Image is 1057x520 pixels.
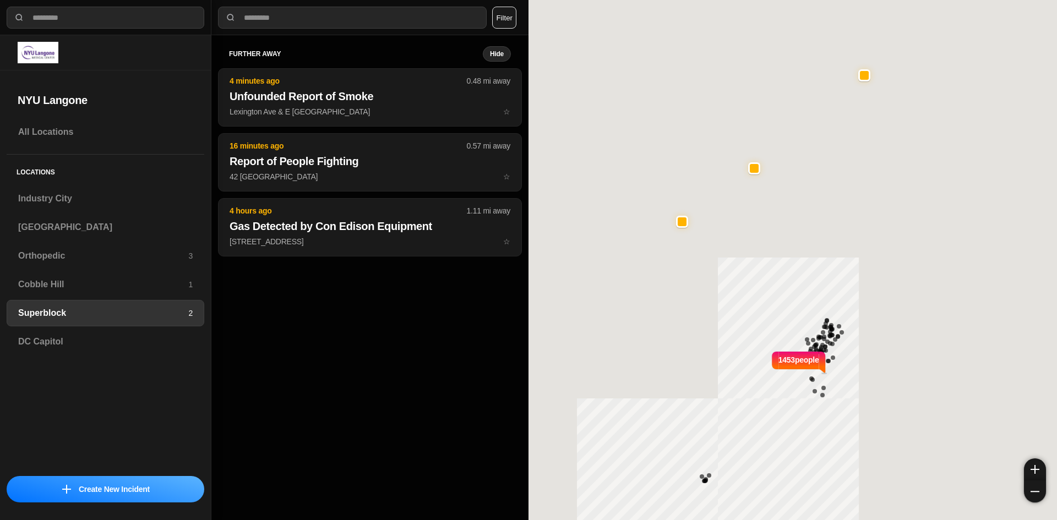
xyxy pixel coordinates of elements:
img: search [225,12,236,23]
a: Orthopedic3 [7,243,204,269]
p: 2 [188,308,193,319]
p: 1 [188,279,193,290]
h3: DC Capitol [18,335,193,348]
a: 4 minutes ago0.48 mi awayUnfounded Report of SmokeLexington Ave & E [GEOGRAPHIC_DATA]star [218,107,522,116]
button: 16 minutes ago0.57 mi awayReport of People Fighting42 [GEOGRAPHIC_DATA]star [218,133,522,191]
p: Create New Incident [79,484,150,495]
h5: Locations [7,155,204,185]
h3: [GEOGRAPHIC_DATA] [18,221,193,234]
p: 0.57 mi away [467,140,510,151]
a: Cobble Hill1 [7,271,204,298]
button: Filter [492,7,516,29]
h2: Gas Detected by Con Edison Equipment [230,218,510,234]
h2: NYU Langone [18,92,193,108]
a: 16 minutes ago0.57 mi awayReport of People Fighting42 [GEOGRAPHIC_DATA]star [218,172,522,181]
a: [GEOGRAPHIC_DATA] [7,214,204,240]
span: star [503,237,510,246]
p: 1.11 mi away [467,205,510,216]
h3: Cobble Hill [18,278,188,291]
small: Hide [490,50,504,58]
img: logo [18,42,58,63]
h2: Unfounded Report of Smoke [230,89,510,104]
p: 3 [188,250,193,261]
h3: Orthopedic [18,249,188,262]
button: 4 hours ago1.11 mi awayGas Detected by Con Edison Equipment[STREET_ADDRESS]star [218,198,522,256]
span: star [503,107,510,116]
h2: Report of People Fighting [230,154,510,169]
button: iconCreate New Incident [7,476,204,502]
h3: Industry City [18,192,193,205]
p: 1453 people [778,354,819,379]
a: DC Capitol [7,329,204,355]
img: notch [819,350,827,374]
button: Hide [483,46,511,62]
span: star [503,172,510,181]
img: icon [62,485,71,494]
p: [STREET_ADDRESS] [230,236,510,247]
button: zoom-out [1024,480,1046,502]
img: zoom-out [1031,487,1039,496]
p: Lexington Ave & E [GEOGRAPHIC_DATA] [230,106,510,117]
a: Industry City [7,185,204,212]
p: 4 hours ago [230,205,467,216]
p: 42 [GEOGRAPHIC_DATA] [230,171,510,182]
a: Superblock2 [7,300,204,326]
p: 4 minutes ago [230,75,467,86]
img: zoom-in [1031,465,1039,474]
p: 0.48 mi away [467,75,510,86]
h3: All Locations [18,125,193,139]
a: All Locations [7,119,204,145]
img: notch [770,350,778,374]
button: zoom-in [1024,458,1046,480]
h3: Superblock [18,306,188,320]
h5: further away [229,50,483,58]
button: 4 minutes ago0.48 mi awayUnfounded Report of SmokeLexington Ave & E [GEOGRAPHIC_DATA]star [218,68,522,127]
a: 4 hours ago1.11 mi awayGas Detected by Con Edison Equipment[STREET_ADDRESS]star [218,237,522,246]
p: 16 minutes ago [230,140,467,151]
img: search [14,12,25,23]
